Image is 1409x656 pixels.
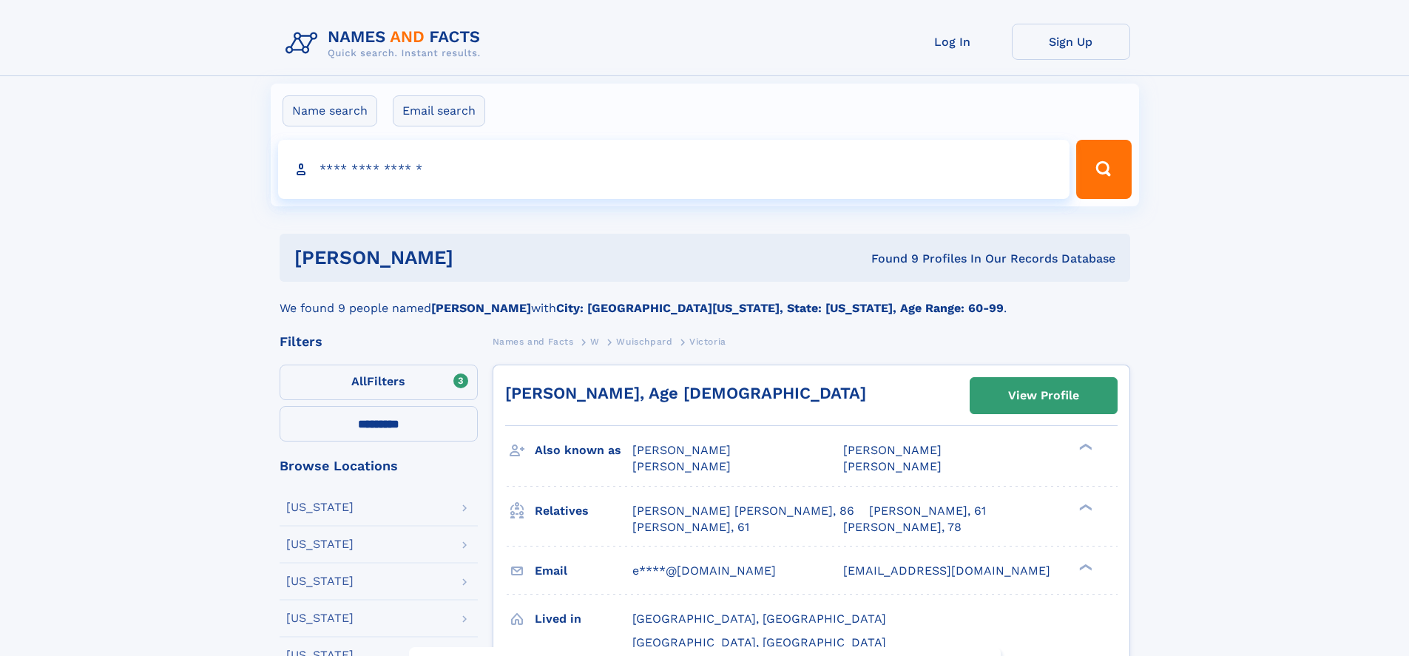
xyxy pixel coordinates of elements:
[535,438,632,463] h3: Also known as
[1076,140,1131,199] button: Search Button
[493,332,574,351] a: Names and Facts
[843,443,942,457] span: [PERSON_NAME]
[505,384,866,402] a: [PERSON_NAME], Age [DEMOGRAPHIC_DATA]
[286,612,354,624] div: [US_STATE]
[662,251,1115,267] div: Found 9 Profiles In Our Records Database
[590,332,600,351] a: W
[393,95,485,126] label: Email search
[535,606,632,632] h3: Lived in
[632,519,749,535] a: [PERSON_NAME], 61
[616,332,672,351] a: Wuischpard
[286,575,354,587] div: [US_STATE]
[869,503,986,519] a: [PERSON_NAME], 61
[843,564,1050,578] span: [EMAIL_ADDRESS][DOMAIN_NAME]
[294,248,663,267] h1: [PERSON_NAME]
[1008,379,1079,413] div: View Profile
[689,337,726,347] span: Victoria
[616,337,672,347] span: Wuischpard
[280,335,478,348] div: Filters
[351,374,367,388] span: All
[280,282,1130,317] div: We found 9 people named with .
[278,140,1070,199] input: search input
[556,301,1004,315] b: City: [GEOGRAPHIC_DATA][US_STATE], State: [US_STATE], Age Range: 60-99
[590,337,600,347] span: W
[1075,502,1093,512] div: ❯
[632,443,731,457] span: [PERSON_NAME]
[632,503,854,519] a: [PERSON_NAME] [PERSON_NAME], 86
[843,459,942,473] span: [PERSON_NAME]
[970,378,1117,413] a: View Profile
[893,24,1012,60] a: Log In
[431,301,531,315] b: [PERSON_NAME]
[632,612,886,626] span: [GEOGRAPHIC_DATA], [GEOGRAPHIC_DATA]
[286,538,354,550] div: [US_STATE]
[286,501,354,513] div: [US_STATE]
[1012,24,1130,60] a: Sign Up
[283,95,377,126] label: Name search
[535,558,632,584] h3: Email
[280,24,493,64] img: Logo Names and Facts
[843,519,962,535] a: [PERSON_NAME], 78
[632,459,731,473] span: [PERSON_NAME]
[632,635,886,649] span: [GEOGRAPHIC_DATA], [GEOGRAPHIC_DATA]
[280,459,478,473] div: Browse Locations
[1075,562,1093,572] div: ❯
[535,498,632,524] h3: Relatives
[280,365,478,400] label: Filters
[1075,442,1093,452] div: ❯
